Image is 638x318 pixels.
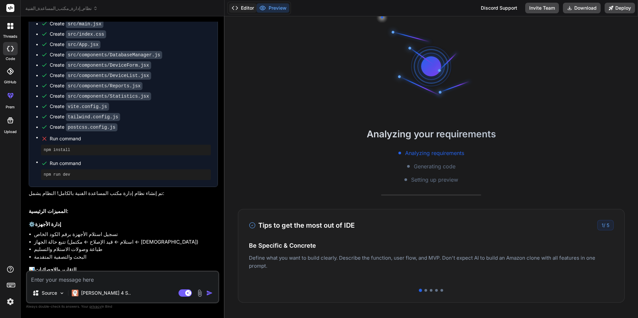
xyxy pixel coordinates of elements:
[607,222,609,228] span: 5
[50,103,109,110] div: Create
[59,290,65,296] img: Pick Models
[81,290,131,296] p: [PERSON_NAME] 4 S..
[66,92,151,100] code: src/components/Statistics.jsx
[50,31,106,38] div: Create
[34,253,218,261] li: البحث والتصفية المتقدمة
[66,123,117,131] code: postcss.config.js
[66,72,151,80] code: src/components/DeviceList.jsx
[50,124,117,131] div: Create
[249,241,614,250] h4: Be Specific & Concrete
[29,266,218,274] h3: 📊
[50,51,162,58] div: Create
[66,103,109,111] code: vite.config.js
[66,61,151,69] code: src/components/DeviceForm.jsx
[229,3,257,13] button: Editor
[26,303,219,310] p: Always double-check its answers. Your in Bind
[405,149,464,157] span: Analyzing requirements
[257,3,289,13] button: Preview
[72,290,78,296] img: Claude 4 Sonnet
[29,190,218,197] p: تم إنشاء نظام إدارة مكتب المساعدة الفنية بالكامل! النظام يشمل:
[66,51,162,59] code: src/components/DatabaseManager.js
[4,129,17,135] label: Upload
[414,162,455,170] span: Generating code
[50,20,103,27] div: Create
[3,34,17,39] label: threads
[605,3,635,13] button: Deploy
[66,30,106,38] code: src/index.css
[25,5,98,12] span: نظام_إدارة_مكتب_المساعدة_الفنية
[5,296,16,307] img: settings
[66,41,100,49] code: src/App.jsx
[50,41,100,48] div: Create
[4,79,16,85] label: GitHub
[206,290,213,296] img: icon
[196,289,204,297] img: attachment
[44,147,208,153] pre: npm install
[44,172,208,177] pre: npm run dev
[29,208,218,215] h2: المميزات الرئيسية:
[35,266,76,273] strong: التقارير والإحصائيات
[597,220,614,230] div: /
[50,72,151,79] div: Create
[411,176,458,184] span: Setting up preview
[34,238,218,246] li: تتبع حالة الجهاز (استلام ← قيد الإصلاح ← مكتمل ← [DEMOGRAPHIC_DATA])
[50,113,120,120] div: Create
[50,93,151,100] div: Create
[66,20,103,28] code: src/main.jsx
[6,104,15,110] label: prem
[29,221,218,228] h3: ⚙️
[525,3,559,13] button: Invite Team
[602,222,604,228] span: 1
[66,82,142,90] code: src/components/Reports.jsx
[34,246,218,253] li: طباعة وصولات الاستلام والتسليم
[6,56,15,62] label: code
[563,3,601,13] button: Download
[89,304,101,308] span: privacy
[50,82,142,89] div: Create
[50,135,211,142] span: Run command
[50,62,151,69] div: Create
[35,221,61,227] strong: إدارة الأجهزة
[42,290,57,296] p: Source
[477,3,521,13] div: Discord Support
[50,160,211,167] span: Run command
[66,113,120,121] code: tailwind.config.js
[34,231,218,238] li: تسجيل استلام الأجهزة برقم الكود الخاص
[249,220,355,230] h3: Tips to get the most out of IDE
